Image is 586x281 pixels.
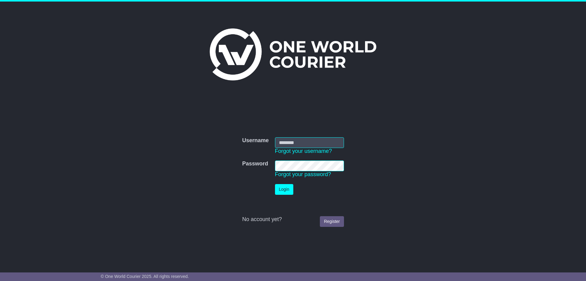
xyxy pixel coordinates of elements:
img: One World [210,28,376,80]
button: Login [275,184,293,195]
a: Forgot your password? [275,171,331,177]
a: Register [320,216,344,227]
label: Password [242,161,268,167]
label: Username [242,137,269,144]
div: No account yet? [242,216,344,223]
span: © One World Courier 2025. All rights reserved. [101,274,189,279]
a: Forgot your username? [275,148,332,154]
